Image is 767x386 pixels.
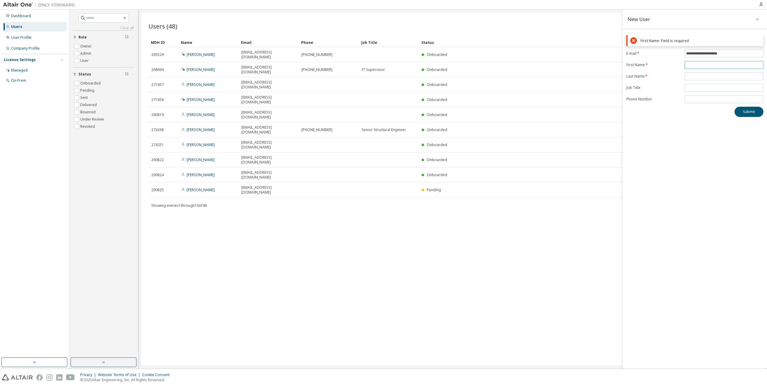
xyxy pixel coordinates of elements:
[735,107,763,117] button: Submit
[4,57,36,62] div: License Settings
[151,203,207,208] span: Showing entries 1 through 10 of 48
[80,57,90,64] label: User
[11,68,28,73] div: Managed
[427,127,447,132] span: Onboarded
[187,97,215,102] a: [PERSON_NAME]
[427,67,447,72] span: Onboarded
[187,52,215,57] a: [PERSON_NAME]
[151,158,164,162] span: 290822
[73,68,134,81] button: Status
[73,26,134,30] a: Clear all
[151,142,164,147] span: 274251
[80,377,173,382] p: © 2025 Altair Engineering, Inc. All Rights Reserved.
[626,74,681,79] label: Last Name
[151,67,164,72] span: 268694
[628,17,650,22] div: New User
[78,72,91,77] span: Status
[56,374,63,381] img: linkedin.svg
[427,82,447,87] span: Onboarded
[80,94,89,101] label: Sent
[80,123,96,130] label: Revoked
[187,82,215,87] a: [PERSON_NAME]
[421,38,726,47] div: Status
[80,50,93,57] label: Admin
[98,372,142,377] div: Website Terms of Use
[151,52,164,57] span: 265529
[80,372,98,377] div: Privacy
[151,97,164,102] span: 271658
[301,38,356,47] div: Phone
[151,112,164,117] span: 290819
[11,78,26,83] div: On Prem
[187,142,215,147] a: [PERSON_NAME]
[11,14,31,18] div: Dashboard
[80,87,96,94] label: Pending
[3,2,78,8] img: Altair One
[142,372,173,377] div: Cookie Consent
[11,46,40,51] div: Company Profile
[241,50,296,60] span: [EMAIL_ADDRESS][DOMAIN_NAME]
[626,51,681,56] label: E-mail
[301,67,332,72] span: [PHONE_NUMBER]
[427,142,447,147] span: Onboarded
[78,35,87,40] span: Role
[46,374,53,381] img: instagram.svg
[36,374,43,381] img: facebook.svg
[80,80,102,87] label: Onboarded
[11,35,32,40] div: User Profile
[362,127,406,132] span: Senior Structural Engineer
[241,95,296,105] span: [EMAIL_ADDRESS][DOMAIN_NAME]
[241,65,296,75] span: [EMAIL_ADDRESS][DOMAIN_NAME]
[241,140,296,150] span: [EMAIL_ADDRESS][DOMAIN_NAME]
[187,172,215,177] a: [PERSON_NAME]
[427,97,447,102] span: Onboarded
[187,67,215,72] a: [PERSON_NAME]
[148,22,177,30] span: Users (48)
[151,82,164,87] span: 271657
[427,157,447,162] span: Onboarded
[640,38,761,43] div: First Name: Field is required
[80,109,97,116] label: Bounced
[151,188,164,192] span: 290825
[427,112,447,117] span: Onboarded
[241,80,296,90] span: [EMAIL_ADDRESS][DOMAIN_NAME]
[626,63,681,67] label: First Name
[80,101,98,109] label: Delivered
[66,374,75,381] img: youtube.svg
[361,38,417,47] div: Job Title
[241,185,296,195] span: [EMAIL_ADDRESS][DOMAIN_NAME]
[241,38,296,47] div: Email
[80,43,93,50] label: Owner
[125,72,129,77] span: Clear filter
[241,125,296,135] span: [EMAIL_ADDRESS][DOMAIN_NAME]
[187,187,215,192] a: [PERSON_NAME]
[301,127,332,132] span: [PHONE_NUMBER]
[80,116,105,123] label: Under Review
[151,38,176,47] div: MDH ID
[626,85,681,90] label: Job Title
[11,24,22,29] div: Users
[626,97,681,102] label: Phone Number
[187,157,215,162] a: [PERSON_NAME]
[362,67,385,72] span: IT Supervisor
[427,52,447,57] span: Onboarded
[427,172,447,177] span: Onboarded
[187,127,215,132] a: [PERSON_NAME]
[181,38,236,47] div: Name
[301,52,332,57] span: [PHONE_NUMBER]
[73,31,134,44] button: Role
[241,110,296,120] span: [EMAIL_ADDRESS][DOMAIN_NAME]
[187,112,215,117] a: [PERSON_NAME]
[241,155,296,165] span: [EMAIL_ADDRESS][DOMAIN_NAME]
[2,374,33,381] img: altair_logo.svg
[241,170,296,180] span: [EMAIL_ADDRESS][DOMAIN_NAME]
[427,187,441,192] span: Pending
[151,173,164,177] span: 290824
[125,35,129,40] span: Clear filter
[151,127,164,132] span: 274268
